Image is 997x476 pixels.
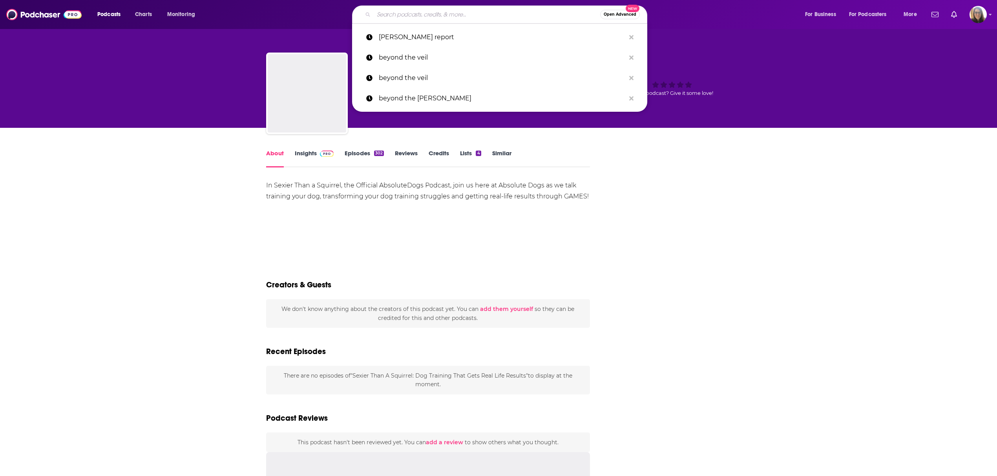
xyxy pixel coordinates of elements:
[898,8,927,21] button: open menu
[266,149,284,167] a: About
[426,438,463,447] button: add a review
[295,149,334,167] a: InsightsPodchaser Pro
[352,27,647,47] a: [PERSON_NAME] report
[460,149,481,167] a: Lists4
[345,149,384,167] a: Episodes302
[167,9,195,20] span: Monitoring
[928,8,942,21] a: Show notifications dropdown
[92,8,131,21] button: open menu
[492,149,511,167] a: Similar
[970,6,987,23] button: Show profile menu
[284,372,572,388] span: There are no episodes of "Sexier Than A Squirrel: Dog Training That Gets Real Life Results" to di...
[631,90,713,96] span: Good podcast? Give it some love!
[97,9,121,20] span: Podcasts
[379,88,625,109] p: beyond the beil
[298,439,559,446] span: This podcast hasn't been reviewed yet. You can to show others what you thought.
[948,8,960,21] a: Show notifications dropdown
[800,8,846,21] button: open menu
[320,151,334,157] img: Podchaser Pro
[281,305,574,321] span: We don't know anything about the creators of this podcast yet . You can so they can be credited f...
[266,413,328,423] h3: Podcast Reviews
[395,149,418,167] a: Reviews
[476,151,481,156] div: 4
[626,5,640,12] span: New
[379,27,625,47] p: opperman report
[162,8,205,21] button: open menu
[352,47,647,68] a: beyond the veil
[429,149,449,167] a: Credits
[849,9,887,20] span: For Podcasters
[613,60,731,108] div: Good podcast? Give it some love!
[352,68,647,88] a: beyond the veil
[600,10,640,19] button: Open AdvancedNew
[360,5,655,24] div: Search podcasts, credits, & more...
[604,13,636,16] span: Open Advanced
[844,8,898,21] button: open menu
[130,8,157,21] a: Charts
[374,8,600,21] input: Search podcasts, credits, & more...
[970,6,987,23] span: Logged in as akolesnik
[970,6,987,23] img: User Profile
[266,347,326,356] h2: Recent Episodes
[6,7,82,22] img: Podchaser - Follow, Share and Rate Podcasts
[379,47,625,68] p: beyond the veil
[904,9,917,20] span: More
[374,151,384,156] div: 302
[805,9,836,20] span: For Business
[352,88,647,109] a: beyond the [PERSON_NAME]
[266,180,590,202] div: In Sexier Than a Squirrel, the Official AbsoluteDogs Podcast, join us here at Absolute Dogs as we...
[266,280,331,290] h2: Creators & Guests
[480,306,533,312] button: add them yourself
[379,68,625,88] p: beyond the veil
[135,9,152,20] span: Charts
